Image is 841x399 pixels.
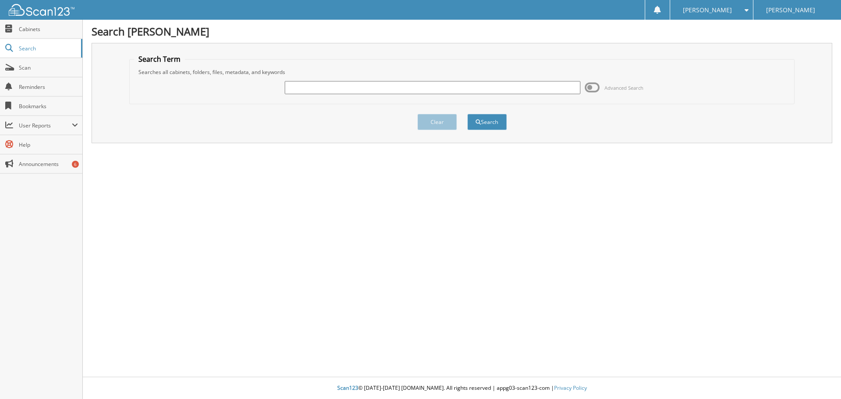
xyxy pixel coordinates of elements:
span: Help [19,141,78,148]
span: Scan123 [337,384,358,392]
button: Clear [417,114,457,130]
span: Search [19,45,77,52]
span: Reminders [19,83,78,91]
span: User Reports [19,122,72,129]
div: © [DATE]-[DATE] [DOMAIN_NAME]. All rights reserved | appg03-scan123-com | [83,378,841,399]
span: Cabinets [19,25,78,33]
div: 6 [72,161,79,168]
span: [PERSON_NAME] [683,7,732,13]
button: Search [467,114,507,130]
span: Advanced Search [604,85,643,91]
span: Announcements [19,160,78,168]
span: Bookmarks [19,102,78,110]
span: [PERSON_NAME] [766,7,815,13]
h1: Search [PERSON_NAME] [92,24,832,39]
div: Searches all cabinets, folders, files, metadata, and keywords [134,68,790,76]
a: Privacy Policy [554,384,587,392]
span: Scan [19,64,78,71]
iframe: Chat Widget [797,357,841,399]
legend: Search Term [134,54,185,64]
img: scan123-logo-white.svg [9,4,74,16]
